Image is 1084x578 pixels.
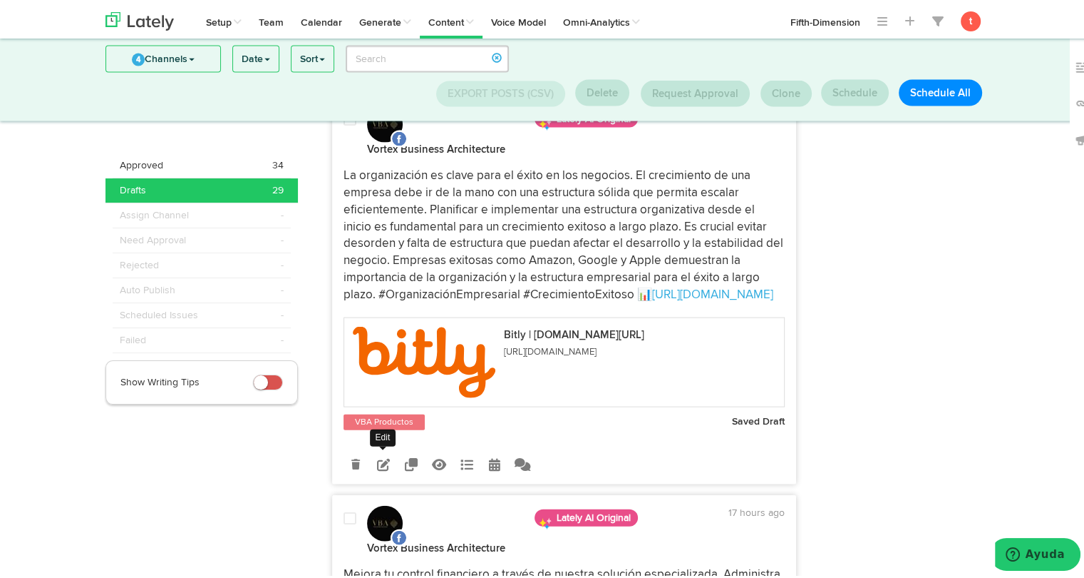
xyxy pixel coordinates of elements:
img: facebook.svg [391,527,408,544]
span: - [281,280,284,295]
span: - [281,230,284,245]
button: Export Posts (CSV) [436,78,565,104]
input: Search [346,43,509,70]
strong: Saved Draft [732,414,785,424]
span: - [281,305,284,320]
span: Need Approval [120,230,186,245]
span: Failed [120,330,146,345]
span: Lately AI Original [535,108,638,125]
a: 4Channels [106,44,220,69]
span: 29 [272,181,284,195]
span: - [281,330,284,345]
span: 4 [132,51,145,64]
span: Approved [120,156,163,170]
span: Rejected [120,255,159,270]
time: 17 hours ago [728,505,785,515]
span: - [281,255,284,270]
a: Date [233,44,279,69]
img: logo_lately_bg_light.svg [105,9,174,28]
div: Edit [370,427,396,443]
img: picture [367,104,403,140]
button: Schedule [821,77,889,103]
button: Request Approval [641,78,750,104]
a: [URL][DOMAIN_NAME] [652,286,773,298]
img: sparkles.png [538,514,552,528]
a: VBA Productos [352,412,416,427]
button: t [961,9,981,29]
p: La organización es clave para el éxito en los negocios. El crecimiento de una empresa debe ir de ... [344,165,785,300]
img: C1479C1BB4EBAEE77A9F4B616943FFEE9DAAEA0E.svg [353,324,495,395]
span: Lately AI Original [535,507,638,524]
span: Auto Publish [120,280,175,295]
button: Schedule All [899,77,982,103]
img: facebook.svg [391,128,408,145]
button: Delete [575,77,629,103]
span: Drafts [120,181,146,195]
strong: Vortex Business Architecture [367,141,505,152]
span: - [281,206,284,220]
strong: Vortex Business Architecture [367,540,505,551]
button: Clone [760,78,812,104]
span: Clone [772,86,800,96]
span: Scheduled Issues [120,305,198,320]
img: picture [367,503,403,539]
span: Show Writing Tips [120,375,200,385]
a: Sort [291,44,334,69]
span: 34 [272,156,284,170]
p: [URL][DOMAIN_NAME] [504,345,644,355]
p: Bitly | [DOMAIN_NAME][URL] [504,327,644,338]
img: sparkles.png [538,115,552,129]
span: Assign Channel [120,206,189,220]
span: Request Approval [652,86,738,96]
iframe: Abre un widget desde donde se puede obtener más información [995,535,1080,571]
